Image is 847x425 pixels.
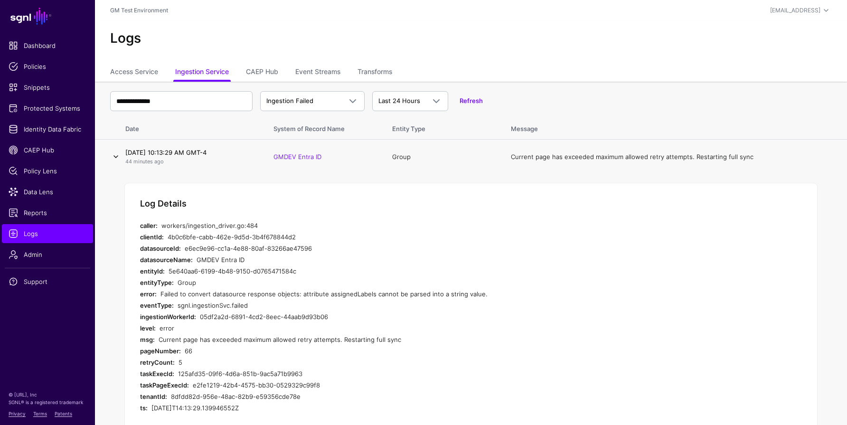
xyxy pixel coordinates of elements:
[171,391,520,402] div: 8dfdd82d-956e-48ac-82b9-e59356cde78e
[140,347,181,355] strong: pageNumber:
[197,254,520,265] div: GMDEV Entra ID
[9,391,86,398] p: © [URL], Inc
[140,302,174,309] strong: eventType:
[161,220,520,231] div: workers/ingestion_driver.go:484
[140,198,187,209] h5: Log Details
[160,288,520,300] div: Failed to convert datasource response objects: attribute assignedLabels cannot be parsed into a s...
[175,64,229,82] a: Ingestion Service
[9,166,86,176] span: Policy Lens
[140,370,174,378] strong: taskExecId:
[140,359,175,366] strong: retryCount:
[9,208,86,217] span: Reports
[140,324,156,332] strong: level:
[140,290,157,298] strong: error:
[140,222,158,229] strong: caller:
[9,187,86,197] span: Data Lens
[9,124,86,134] span: Identity Data Fabric
[178,300,520,311] div: sgnl.ingestionSvc.failed
[110,64,158,82] a: Access Service
[125,148,254,157] h4: [DATE] 10:13:29 AM GMT-4
[2,245,93,264] a: Admin
[2,141,93,160] a: CAEP Hub
[185,243,520,254] div: e6ec9e96-cc1a-4e88-80af-83266ae47596
[9,83,86,92] span: Snippets
[33,411,47,416] a: Terms
[151,402,520,414] div: [DATE]T14:13:29.139946552Z
[264,115,383,140] th: System of Record Name
[9,229,86,238] span: Logs
[140,381,189,389] strong: taskPageExecId:
[2,203,93,222] a: Reports
[383,115,501,140] th: Entity Type
[178,368,520,379] div: 125afd35-09f6-4d6a-851b-9ac5a71b9963
[140,404,148,412] strong: ts:
[125,158,254,166] p: 44 minutes ago
[9,277,86,286] span: Support
[2,224,93,243] a: Logs
[9,250,86,259] span: Admin
[140,313,196,321] strong: ingestionWorkerId:
[159,334,520,345] div: Current page has exceeded maximum allowed retry attempts. Restarting full sync
[295,64,340,82] a: Event Streams
[169,265,520,277] div: 5e640aa6-6199-4b48-9150-d0765471584c
[460,97,483,104] a: Refresh
[2,36,93,55] a: Dashboard
[140,256,193,264] strong: datasourceName:
[185,345,520,357] div: 66
[110,30,832,47] h2: Logs
[140,245,181,252] strong: datasourceId:
[2,99,93,118] a: Protected Systems
[246,64,278,82] a: CAEP Hub
[9,104,86,113] span: Protected Systems
[140,393,167,400] strong: tenantId:
[9,411,26,416] a: Privacy
[2,57,93,76] a: Policies
[110,7,168,14] a: GM Test Environment
[6,6,89,27] a: SGNL
[2,161,93,180] a: Policy Lens
[383,140,501,174] td: Group
[358,64,392,82] a: Transforms
[2,182,93,201] a: Data Lens
[140,279,174,286] strong: entityType:
[9,41,86,50] span: Dashboard
[193,379,520,391] div: e2fe1219-42b4-4575-bb30-0529329c99f8
[178,277,520,288] div: Group
[9,398,86,406] p: SGNL® is a registered trademark
[2,78,93,97] a: Snippets
[140,233,164,241] strong: clientId:
[140,267,165,275] strong: entityId:
[9,62,86,71] span: Policies
[168,231,520,243] div: 4b0c6bfe-cabb-462e-9d5d-3b4f678844d2
[160,322,520,334] div: error
[378,97,420,104] span: Last 24 Hours
[273,153,321,161] a: GMDEV Entra ID
[200,311,520,322] div: 05df2a2d-6891-4cd2-8eec-44aab9d93b06
[501,115,847,140] th: Message
[140,336,155,343] strong: msg:
[179,357,520,368] div: 5
[501,140,847,174] td: Current page has exceeded maximum allowed retry attempts. Restarting full sync
[2,120,93,139] a: Identity Data Fabric
[266,97,313,104] span: Ingestion Failed
[770,6,820,15] div: [EMAIL_ADDRESS]
[9,145,86,155] span: CAEP Hub
[55,411,72,416] a: Patents
[122,115,264,140] th: Date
